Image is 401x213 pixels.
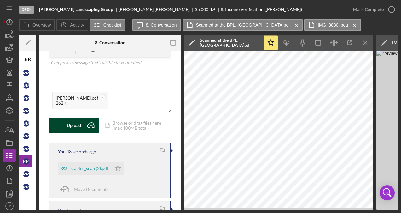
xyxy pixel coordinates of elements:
[119,7,195,12] div: [PERSON_NAME] [PERSON_NAME]
[23,108,29,114] div: M M
[23,95,29,101] div: M M
[20,58,31,62] div: 8 / 10
[353,3,384,16] div: Mark Complete
[56,19,88,31] button: Activity
[58,149,66,154] div: You
[8,204,11,208] text: HJ
[221,7,302,12] div: 8. Income Verification ([PERSON_NAME])
[67,208,92,213] time: 2025-09-29 12:29
[183,19,303,31] button: Scanned at the BPL, [GEOGRAPHIC_DATA]pdf
[23,70,29,76] div: M M
[200,38,260,48] div: Scanned at the BPL, [GEOGRAPHIC_DATA]pdf
[380,185,395,200] div: Open Intercom Messenger
[71,166,108,171] div: staples_scan (2).pdf
[146,22,177,27] label: 8. Conversation
[304,19,361,31] button: IMG_3880.jpeg
[49,118,99,133] button: Upload
[132,19,181,31] button: 8. Conversation
[67,149,96,154] time: 2025-09-29 12:31
[19,19,55,31] button: Overview
[23,171,29,177] div: M M
[23,82,29,89] div: M M
[347,3,398,16] button: Mark Complete
[196,22,290,27] label: Scanned at the BPL, [GEOGRAPHIC_DATA]pdf
[19,6,34,14] div: Open
[23,146,29,152] div: M M
[95,40,125,45] div: 8. Conversation
[58,162,124,175] button: staples_scan (2).pdf
[23,184,29,190] div: M M
[195,7,208,12] span: $5,000
[23,158,29,165] div: M M
[209,7,215,12] div: 3 %
[90,19,125,31] button: Checklist
[23,133,29,139] div: M M
[3,200,16,212] button: HJ
[67,118,81,133] div: Upload
[318,22,348,27] label: IMG_3880.jpeg
[74,186,108,192] span: Move Documents
[70,22,84,27] label: Activity
[32,22,51,27] label: Overview
[56,100,98,106] div: 262K
[56,95,98,100] div: [PERSON_NAME].pdf
[39,7,113,12] b: [PERSON_NAME] Landscaping Group
[58,208,66,213] div: You
[58,181,115,197] button: Move Documents
[23,120,29,127] div: M M
[103,22,121,27] label: Checklist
